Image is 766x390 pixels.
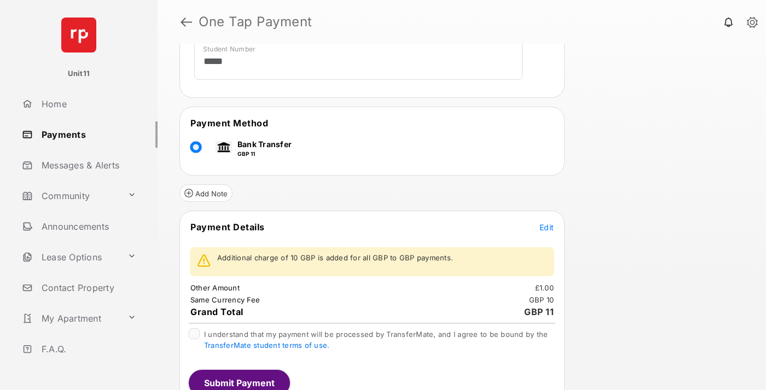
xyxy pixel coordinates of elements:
a: Payments [18,121,158,148]
img: svg+xml;base64,PHN2ZyB4bWxucz0iaHR0cDovL3d3dy53My5vcmcvMjAwMC9zdmciIHdpZHRoPSI2NCIgaGVpZ2h0PSI2NC... [61,18,96,53]
p: Bank Transfer [237,138,292,150]
a: Home [18,91,158,117]
p: GBP 11 [237,150,292,158]
p: Unit11 [68,68,90,79]
a: Messages & Alerts [18,152,158,178]
button: Add Note [179,184,233,202]
img: bank.png [216,141,232,153]
a: My Apartment [18,305,123,331]
a: TransferMate student terms of use. [204,341,329,350]
button: Edit [539,222,554,232]
a: Lease Options [18,244,123,270]
td: Same Currency Fee [190,295,260,305]
span: Grand Total [190,306,243,317]
a: Contact Property [18,275,158,301]
span: Payment Details [190,222,265,232]
a: Announcements [18,213,158,240]
span: Edit [539,223,554,232]
a: F.A.Q. [18,336,158,362]
span: Payment Method [190,118,268,129]
td: GBP 10 [529,295,555,305]
span: I understand that my payment will be processed by TransferMate, and I agree to be bound by the [204,330,548,350]
td: £1.00 [535,283,554,293]
strong: One Tap Payment [199,15,312,28]
span: GBP 11 [524,306,554,317]
a: Community [18,183,123,209]
td: Other Amount [190,283,240,293]
p: Additional charge of 10 GBP is added for all GBP to GBP payments. [217,253,453,264]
